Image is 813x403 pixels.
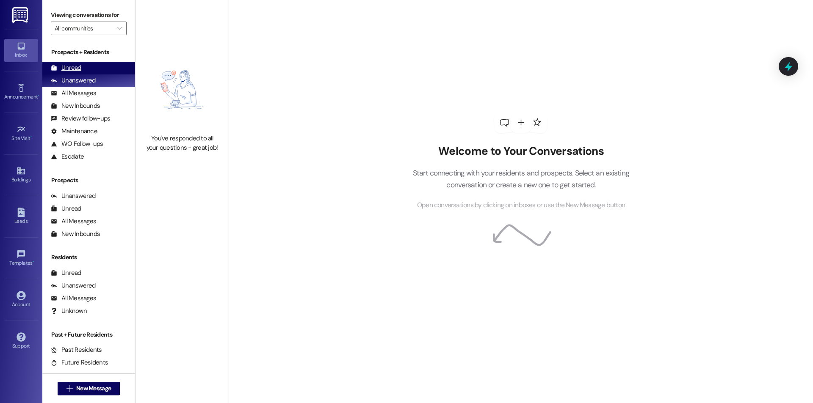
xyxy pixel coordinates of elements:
a: Support [4,330,38,353]
div: Residents [42,253,135,262]
a: Account [4,288,38,311]
span: Open conversations by clicking on inboxes or use the New Message button [417,200,625,211]
div: Future Residents [51,358,108,367]
input: All communities [55,22,113,35]
div: Unknown [51,307,87,315]
div: All Messages [51,217,96,226]
p: Start connecting with your residents and prospects. Select an existing conversation or create a n... [400,167,642,191]
div: Prospects [42,176,135,185]
img: empty-state [145,49,219,130]
a: Templates • [4,247,38,270]
div: Unread [51,269,81,277]
button: New Message [58,382,120,395]
div: Past Residents [51,345,102,354]
span: New Message [76,384,111,393]
img: ResiDesk Logo [12,7,30,23]
span: • [38,93,39,99]
div: New Inbounds [51,230,100,239]
div: Unread [51,63,81,72]
div: Past + Future Residents [42,330,135,339]
div: New Inbounds [51,101,100,110]
i:  [66,385,73,392]
div: Unanswered [51,281,96,290]
div: Review follow-ups [51,114,110,123]
span: • [30,134,32,140]
div: Unanswered [51,192,96,200]
div: All Messages [51,89,96,98]
div: All Messages [51,294,96,303]
div: Unanswered [51,76,96,85]
div: Unread [51,204,81,213]
a: Site Visit • [4,122,38,145]
div: Escalate [51,152,84,161]
i:  [117,25,122,32]
div: Prospects + Residents [42,48,135,57]
span: • [33,259,34,265]
label: Viewing conversations for [51,8,127,22]
a: Inbox [4,39,38,62]
div: You've responded to all your questions - great job! [145,134,219,152]
h2: Welcome to Your Conversations [400,145,642,158]
div: WO Follow-ups [51,140,103,148]
a: Leads [4,205,38,228]
a: Buildings [4,164,38,186]
div: Maintenance [51,127,97,136]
